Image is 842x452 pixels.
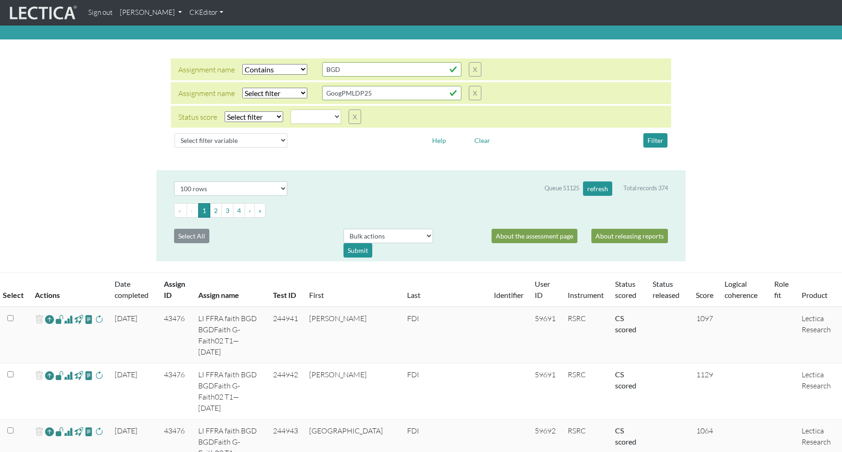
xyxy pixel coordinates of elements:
[696,370,713,379] span: 1129
[774,279,789,299] a: Role fit
[198,203,210,218] button: Go to page 1
[193,273,267,307] th: Assign name
[562,307,609,363] td: RSRC
[796,363,842,420] td: Lectica Research
[74,370,83,381] span: view
[469,62,481,77] button: X
[84,314,93,324] span: view
[267,273,304,307] th: Test ID
[529,363,562,420] td: 59691
[535,279,550,299] a: User ID
[29,273,109,307] th: Actions
[267,307,304,363] td: 244941
[245,203,255,218] button: Go to next page
[696,426,713,435] span: 1064
[529,307,562,363] td: 59691
[309,291,324,299] a: First
[109,363,158,420] td: [DATE]
[64,370,73,381] span: Analyst score
[45,313,54,326] a: Reopen
[116,4,186,22] a: [PERSON_NAME]
[304,363,402,420] td: [PERSON_NAME]
[115,279,149,299] a: Date completed
[95,370,104,381] span: rescore
[615,279,636,299] a: Status scored
[696,314,713,323] span: 1097
[428,135,450,144] a: Help
[174,229,209,243] button: Select All
[178,88,235,99] div: Assignment name
[696,291,713,299] a: Score
[653,279,680,299] a: Status released
[221,203,233,218] button: Go to page 3
[643,133,667,148] button: Filter
[186,4,227,22] a: CKEditor
[95,426,104,437] span: rescore
[583,181,612,196] button: refresh
[615,370,636,390] a: Completed = assessment has been completed; CS scored = assessment has been CLAS scored; LS scored...
[304,307,402,363] td: [PERSON_NAME]
[45,425,54,439] a: Reopen
[64,426,73,437] span: Analyst score
[210,203,222,218] button: Go to page 2
[725,279,758,299] a: Logical coherence
[158,307,193,363] td: 43476
[174,203,668,218] ul: Pagination
[470,133,494,148] button: Clear
[544,181,668,196] div: Queue 51125 Total records 374
[193,307,267,363] td: LI FFRA faith BGD BGDFaith G-Faith02 T1—[DATE]
[84,370,93,381] span: view
[802,291,828,299] a: Product
[95,314,104,325] span: rescore
[469,86,481,100] button: X
[35,369,44,382] span: delete
[407,291,421,299] a: Last
[178,64,235,75] div: Assignment name
[84,426,93,437] span: view
[568,291,604,299] a: Instrument
[55,370,64,381] span: view
[35,425,44,439] span: delete
[193,363,267,420] td: LI FFRA faith BGD BGDFaith G-Faith02 T1—[DATE]
[84,4,116,22] a: Sign out
[267,363,304,420] td: 244942
[562,363,609,420] td: RSRC
[158,363,193,420] td: 43476
[349,110,361,124] button: X
[402,307,488,363] td: FDI
[343,243,372,258] div: Submit
[796,307,842,363] td: Lectica Research
[45,369,54,382] a: Reopen
[254,203,266,218] button: Go to last page
[233,203,245,218] button: Go to page 4
[109,307,158,363] td: [DATE]
[615,314,636,334] a: Completed = assessment has been completed; CS scored = assessment has been CLAS scored; LS scored...
[428,133,450,148] button: Help
[492,229,577,243] a: About the assessment page
[74,426,83,437] span: view
[7,4,77,22] img: lecticalive
[615,426,636,446] a: Completed = assessment has been completed; CS scored = assessment has been CLAS scored; LS scored...
[178,111,217,123] div: Status score
[55,314,64,324] span: view
[55,426,64,437] span: view
[494,291,524,299] a: Identifier
[402,363,488,420] td: FDI
[158,273,193,307] th: Assign ID
[35,313,44,326] span: delete
[64,314,73,325] span: Analyst score
[74,314,83,324] span: view
[591,229,668,243] a: About releasing reports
